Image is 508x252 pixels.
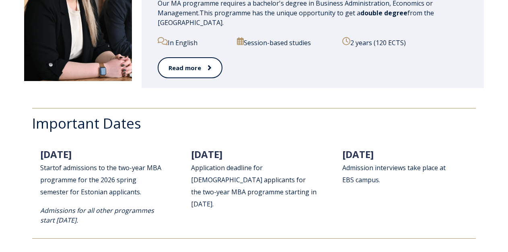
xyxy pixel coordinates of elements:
span: ews take place at EBS campus. [342,163,446,184]
span: [DATE] [191,148,222,161]
span: double degree [360,8,407,17]
span: Application deadline for [DEMOGRAPHIC_DATA] applicants for the two-year MBA programme starting in... [191,163,317,208]
span: Start [40,163,55,172]
span: of admissions to th [55,163,113,172]
span: This programme has the unique opportunity to get a from the [GEOGRAPHIC_DATA]. [158,8,434,27]
p: In English [158,37,230,48]
a: Read more [158,57,222,79]
p: 2 years (120 ECTS) [342,37,468,48]
i: Admissions for all other programmes start [DATE]. [40,206,154,225]
p: Session-based studies [237,37,336,48]
span: Admission intervi [342,163,394,172]
span: [DATE] [40,148,72,161]
span: [DATE] [342,148,374,161]
span: Important Dates [32,114,141,133]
